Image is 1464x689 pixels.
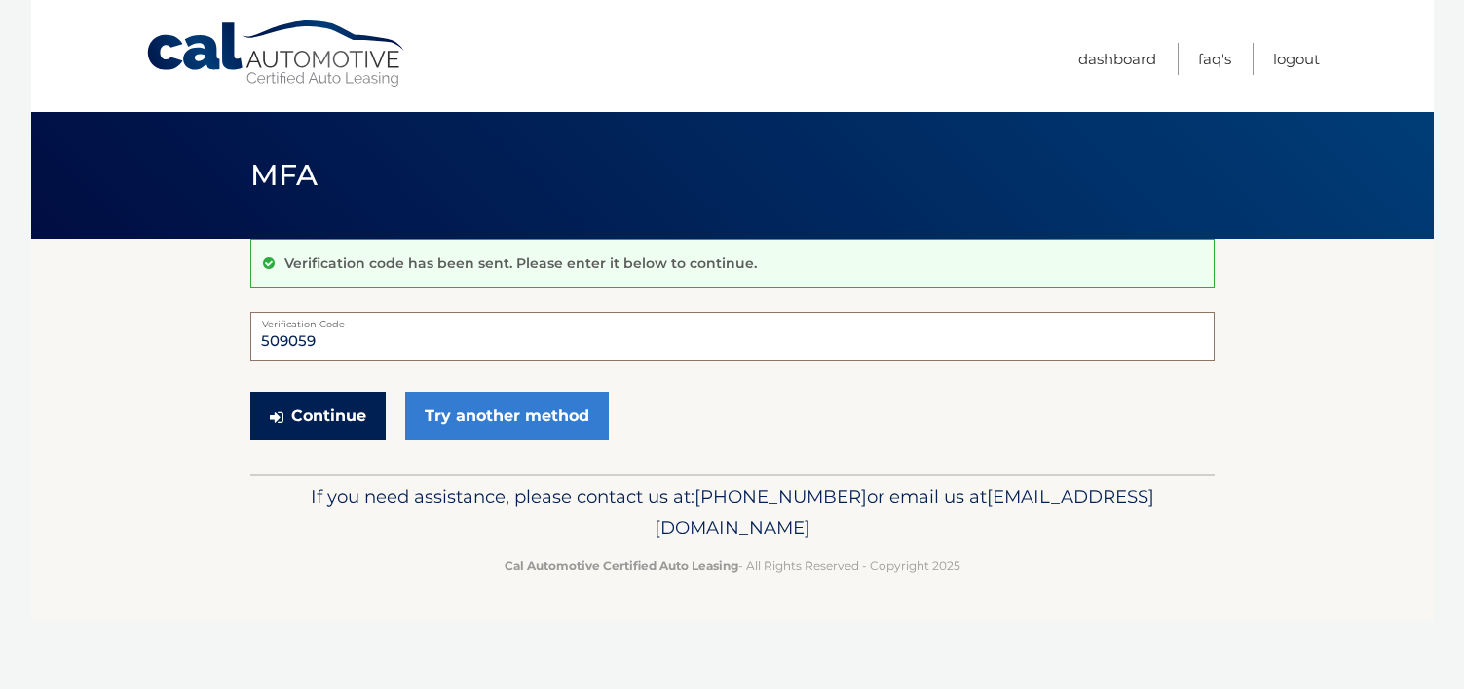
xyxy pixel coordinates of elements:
p: If you need assistance, please contact us at: or email us at [263,481,1202,544]
span: MFA [250,157,319,193]
a: FAQ's [1198,43,1231,75]
label: Verification Code [250,312,1215,327]
p: - All Rights Reserved - Copyright 2025 [263,555,1202,576]
p: Verification code has been sent. Please enter it below to continue. [284,254,757,272]
a: Dashboard [1078,43,1156,75]
a: Try another method [405,392,609,440]
strong: Cal Automotive Certified Auto Leasing [505,558,738,573]
button: Continue [250,392,386,440]
span: [PHONE_NUMBER] [694,485,867,508]
input: Verification Code [250,312,1215,361]
span: [EMAIL_ADDRESS][DOMAIN_NAME] [655,485,1154,539]
a: Logout [1273,43,1320,75]
a: Cal Automotive [145,19,408,89]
